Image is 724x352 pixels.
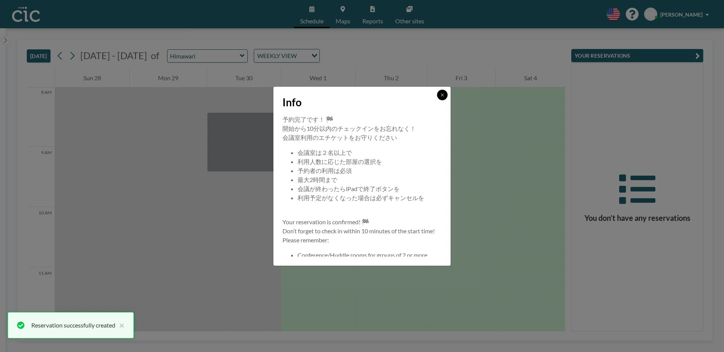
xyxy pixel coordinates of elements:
[282,227,435,234] span: Don’t forget to check in within 10 minutes of the start time!
[298,251,427,259] span: Conference/Huddle rooms for groups of 2 or more
[282,116,333,123] span: 予約完了です！ 🏁
[298,194,424,201] span: 利用予定がなくなった場合は必ずキャンセルを
[282,134,397,141] span: 会議室利用のエチケットをお守りください
[298,185,400,192] span: 会議が終わったらiPadで終了ボタンを
[282,236,329,243] span: Please remember:
[298,158,382,165] span: 利用人数に応じた部屋の選択を
[282,218,369,225] span: Your reservation is confirmed! 🏁
[298,176,337,183] span: 最大2時間まで
[31,321,115,330] div: Reservation successfully created
[282,96,302,109] span: Info
[115,321,124,330] button: close
[282,125,416,132] span: 開始から10分以内のチェックインをお忘れなく！
[298,149,352,156] span: 会議室は２名以上で
[298,167,352,174] span: 予約者の利用は必須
